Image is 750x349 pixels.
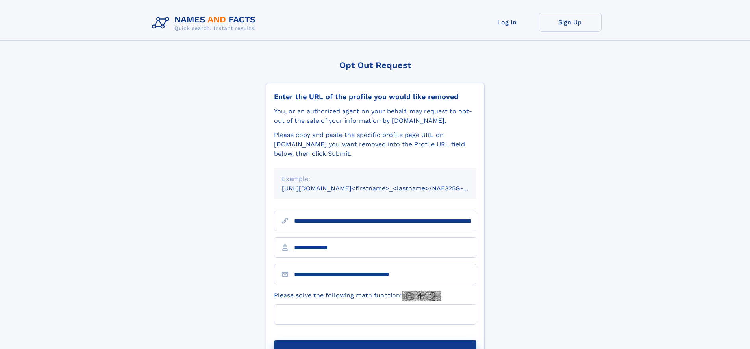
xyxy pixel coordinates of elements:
[539,13,602,32] a: Sign Up
[274,130,476,159] div: Please copy and paste the specific profile page URL on [DOMAIN_NAME] you want removed into the Pr...
[149,13,262,34] img: Logo Names and Facts
[476,13,539,32] a: Log In
[274,92,476,101] div: Enter the URL of the profile you would like removed
[274,291,441,301] label: Please solve the following math function:
[266,60,485,70] div: Opt Out Request
[282,174,469,184] div: Example:
[282,185,491,192] small: [URL][DOMAIN_NAME]<firstname>_<lastname>/NAF325G-xxxxxxxx
[274,107,476,126] div: You, or an authorized agent on your behalf, may request to opt-out of the sale of your informatio...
